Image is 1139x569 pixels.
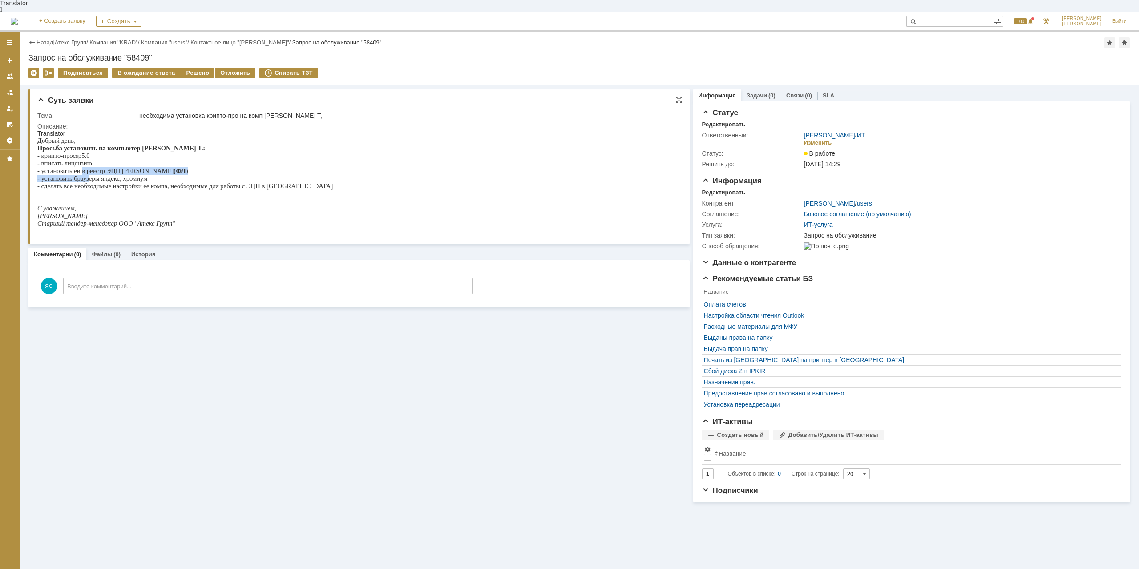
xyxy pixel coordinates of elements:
div: / [804,200,872,207]
a: Создать заявку [3,53,17,68]
div: Ответственный: [702,132,802,139]
span: Рекомендуемые статьи БЗ [702,274,813,283]
div: Способ обращения: [702,242,802,250]
div: / [55,39,90,46]
div: / [89,39,141,46]
span: [DATE] 14:29 [804,161,841,168]
a: Предоставление прав согласовано и выполнено. [704,390,1115,397]
a: ИТ [857,132,865,139]
a: Заявки на командах [3,69,17,84]
a: users [857,200,872,207]
a: Мои заявки [3,101,17,116]
img: По почте.png [804,242,849,250]
a: Контактное лицо "[PERSON_NAME]" [190,39,289,46]
span: Объектов в списке: [728,471,775,477]
a: + Создать заявку [34,12,91,30]
a: Расходные материалы для МФУ [704,323,1115,330]
a: Связи [786,92,804,99]
a: [PERSON_NAME][PERSON_NAME] [1057,12,1107,30]
a: Компания "users" [141,39,187,46]
a: Комментарии [34,251,73,258]
a: Настройка области чтения Outlook [704,312,1115,319]
span: [PERSON_NAME] [1062,21,1102,27]
div: Оплата счетов [704,301,1115,308]
span: ЯС [41,278,57,294]
a: Перейти в интерфейс администратора [1041,16,1051,27]
a: ИТ-услуга [804,221,833,228]
div: Открыть панель уведомлений [1009,12,1035,30]
a: Настройки [3,133,17,148]
span: Суть заявки [37,96,93,105]
div: Работа с массовостью [43,68,54,78]
span: Информация [702,177,762,185]
a: SLA [823,92,834,99]
a: Перейти на домашнюю страницу [11,18,18,25]
div: (0) [768,92,775,99]
a: Задачи [747,92,767,99]
span: Статус [702,109,738,117]
div: / [804,132,865,139]
a: Файлы [92,251,112,258]
div: / [141,39,190,46]
div: Добавить в избранное [1104,37,1115,48]
a: Сбой диска Z в IPKIR [704,367,1115,375]
b: ФЛ [138,37,148,44]
a: Установка переадресации [704,401,1115,408]
div: Соглашение: [702,210,802,218]
th: Название [713,444,1117,465]
div: Редактировать [702,189,745,196]
a: Выйти [1107,12,1132,30]
a: Выданы права на папку [704,334,1115,341]
div: / [190,39,292,46]
a: Печать из [GEOGRAPHIC_DATA] на принтер в [GEOGRAPHIC_DATA] [704,356,1115,363]
div: Запрос на обслуживание "58409" [292,39,382,46]
a: Выдача прав на папку [704,345,1115,352]
a: Базовое соглашение (по умолчанию) [804,210,911,218]
a: Информация [699,92,736,99]
span: Настройки [704,446,711,453]
div: 0 [778,468,781,479]
span: csp [36,22,44,29]
span: В работе [804,150,835,157]
a: Заявки в моей ответственности [3,85,17,100]
div: Тип заявки: [702,232,802,239]
div: Название [719,450,746,457]
div: Контрагент: [702,200,802,207]
div: Статус: [702,150,802,157]
a: Компания "KRAD" [89,39,137,46]
a: Мои согласования [3,117,17,132]
span: Данные о контрагенте [702,258,796,267]
div: Сделать домашней страницей [1119,37,1130,48]
div: Решить до: [702,161,802,168]
a: [PERSON_NAME] [804,132,855,139]
div: необходима установка крипто-про на комп [PERSON_NAME] Т, [139,112,674,119]
div: Создать [96,16,141,27]
div: (0) [74,251,81,258]
span: [PERSON_NAME] [1062,16,1102,21]
div: На всю страницу [675,96,683,103]
span: 100 [1014,18,1027,24]
span: Подписчики [702,486,758,495]
div: Запрос на обслуживание [804,232,1115,239]
div: Услуга: [702,221,802,228]
div: | [53,39,54,45]
div: Тема: [37,112,137,119]
th: Название [702,287,1117,299]
span: 5.0 [44,22,52,29]
span: ИТ-активы [702,417,753,426]
a: [PERSON_NAME] [804,200,855,207]
div: Описание: [37,123,676,130]
a: Назначение прав. [704,379,1115,386]
div: Запрос на обслуживание "58409" [28,53,1130,62]
div: Удалить [28,68,39,78]
div: Редактировать [702,121,745,128]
